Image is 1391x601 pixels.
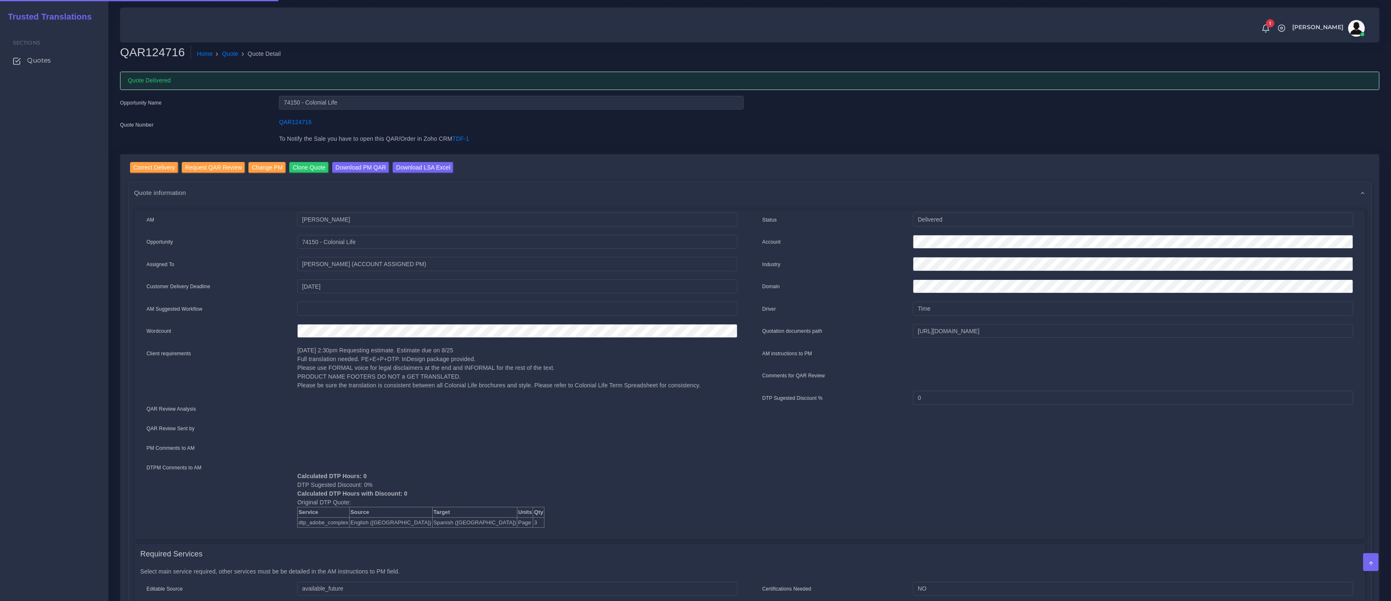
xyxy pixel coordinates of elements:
label: Driver [762,305,776,313]
input: Request QAR Review [182,162,245,173]
th: Target [432,507,517,518]
td: 3 [533,517,544,528]
div: Quote Delivered [120,72,1379,90]
label: DTP Sugested Discount % [762,394,823,402]
p: Select main service required, other services must be be detailed in the AM instructions to PM field. [140,567,1359,576]
b: Calculated DTP Hours: 0 [297,473,366,479]
input: Download LSA Excel [393,162,454,173]
input: pm [297,257,737,271]
input: Change PM [248,162,286,173]
a: TDF-1 [452,135,469,142]
label: PM Comments to AM [147,444,195,452]
div: DTP Sugested Discount: 0% Original DTP Quote: [291,463,743,528]
label: Quotation documents path [762,327,822,335]
label: Comments for QAR Review [762,372,825,379]
label: AM Suggested Workflow [147,305,203,313]
a: Quote [222,50,238,58]
img: avatar [1348,20,1365,37]
th: Source [349,507,432,518]
label: Domain [762,283,780,290]
b: Calculated DTP Hours with Discount: 0 [297,490,407,497]
input: Clone Quote [289,162,329,173]
label: Editable Source [147,585,183,593]
label: DTPM Comments to AM [147,464,202,471]
input: Download PM QAR [332,162,389,173]
td: English ([GEOGRAPHIC_DATA]) [349,517,432,528]
label: Opportunity [147,238,173,246]
a: [PERSON_NAME]avatar [1288,20,1368,37]
td: Spanish ([GEOGRAPHIC_DATA]) [432,517,517,528]
label: QAR Review Analysis [147,405,196,413]
span: Sections [13,40,40,46]
a: QAR124716 [279,119,311,125]
a: 1 [1258,24,1273,33]
th: Units [517,507,533,518]
div: To Notify the Sale you have to open this QAR/Order in Zoho CRM [273,135,749,149]
h2: Trusted Translations [2,12,92,22]
p: [DATE] 2:30pm Requesting estimate. Estimate due on 8/25 Full translation needed. PE+E+P+DTP. InDe... [297,346,737,390]
h2: QAR124716 [120,45,191,60]
label: Account [762,238,781,246]
label: QAR Review Sent by [147,425,195,432]
label: Quote Number [120,121,153,129]
label: AM [147,216,154,224]
input: Correct Delivery [130,162,178,173]
span: Quotes [27,56,51,65]
label: Status [762,216,777,224]
span: [PERSON_NAME] [1292,24,1343,30]
label: Wordcount [147,327,171,335]
label: Opportunity Name [120,99,162,107]
a: Home [197,50,213,58]
td: Page [517,517,533,528]
th: Qty [533,507,544,518]
li: Quote Detail [238,50,281,58]
label: Customer Delivery Deadline [147,283,211,290]
a: Trusted Translations [2,10,92,24]
label: Industry [762,261,781,268]
label: Certifications Needed [762,585,812,593]
label: Client requirements [147,350,191,357]
span: Quote information [134,188,186,197]
td: dtp_adobe_complex [298,517,349,528]
a: Quotes [6,52,102,69]
label: Assigned To [147,261,175,268]
h4: Required Services [140,550,203,559]
label: AM instructions to PM [762,350,812,357]
span: 1 [1266,19,1274,27]
th: Service [298,507,349,518]
div: Quote information [128,182,1371,203]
